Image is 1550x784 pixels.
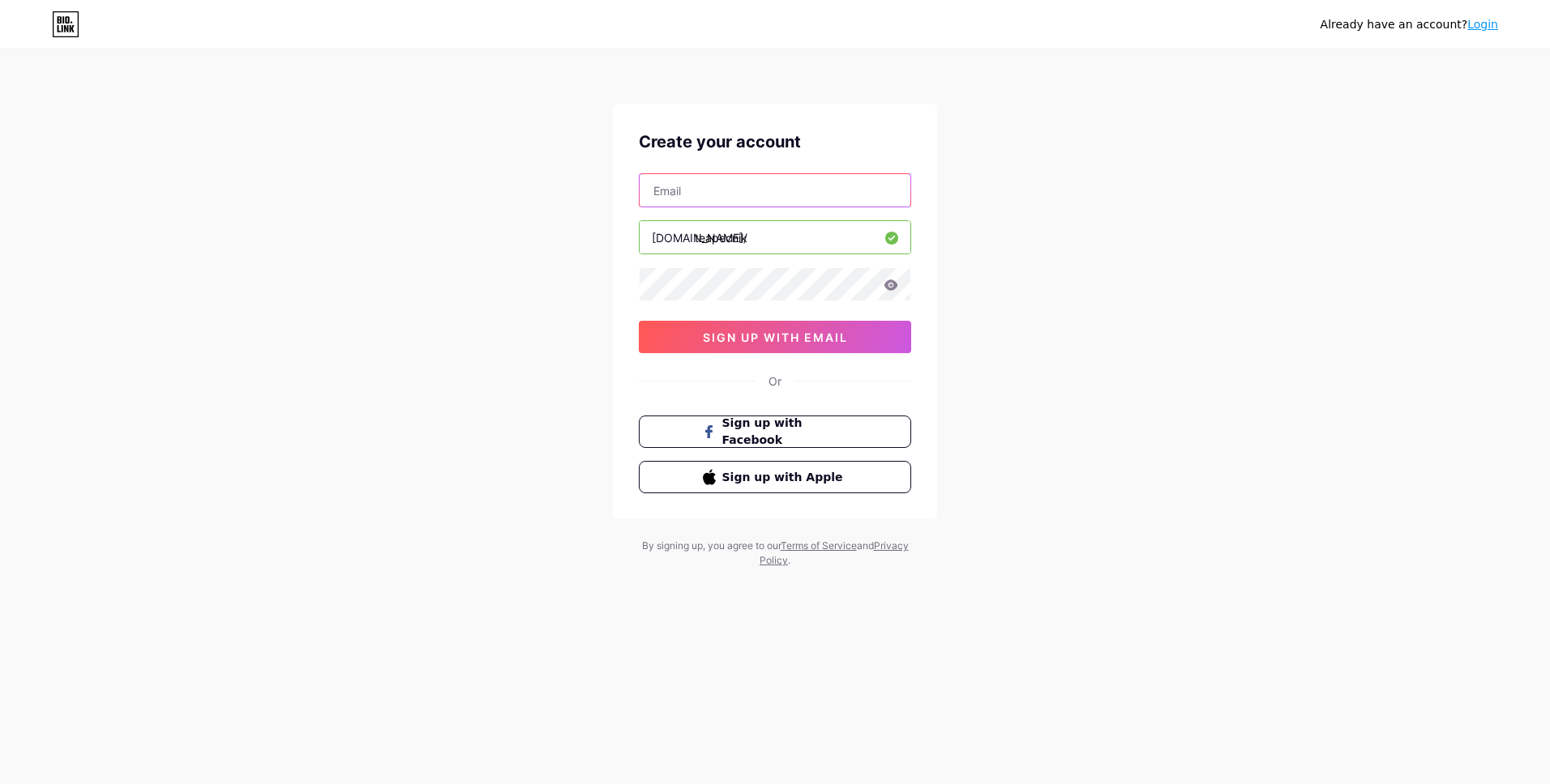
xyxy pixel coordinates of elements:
input: Email [640,174,910,207]
a: Login [1467,18,1498,31]
div: Create your account [639,130,911,154]
div: [DOMAIN_NAME]/ [652,229,747,246]
button: Sign up with Facebook [639,415,911,448]
div: By signing up, you agree to our and . [637,539,913,568]
a: Terms of Service [781,539,857,552]
button: Sign up with Apple [639,461,911,493]
span: sign up with email [703,330,848,344]
input: username [640,221,910,254]
div: Already have an account? [1321,16,1498,33]
span: Sign up with Apple [722,469,848,486]
div: Or [769,373,781,390]
button: sign up with email [639,321,911,353]
span: Sign up with Facebook [722,415,848,449]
